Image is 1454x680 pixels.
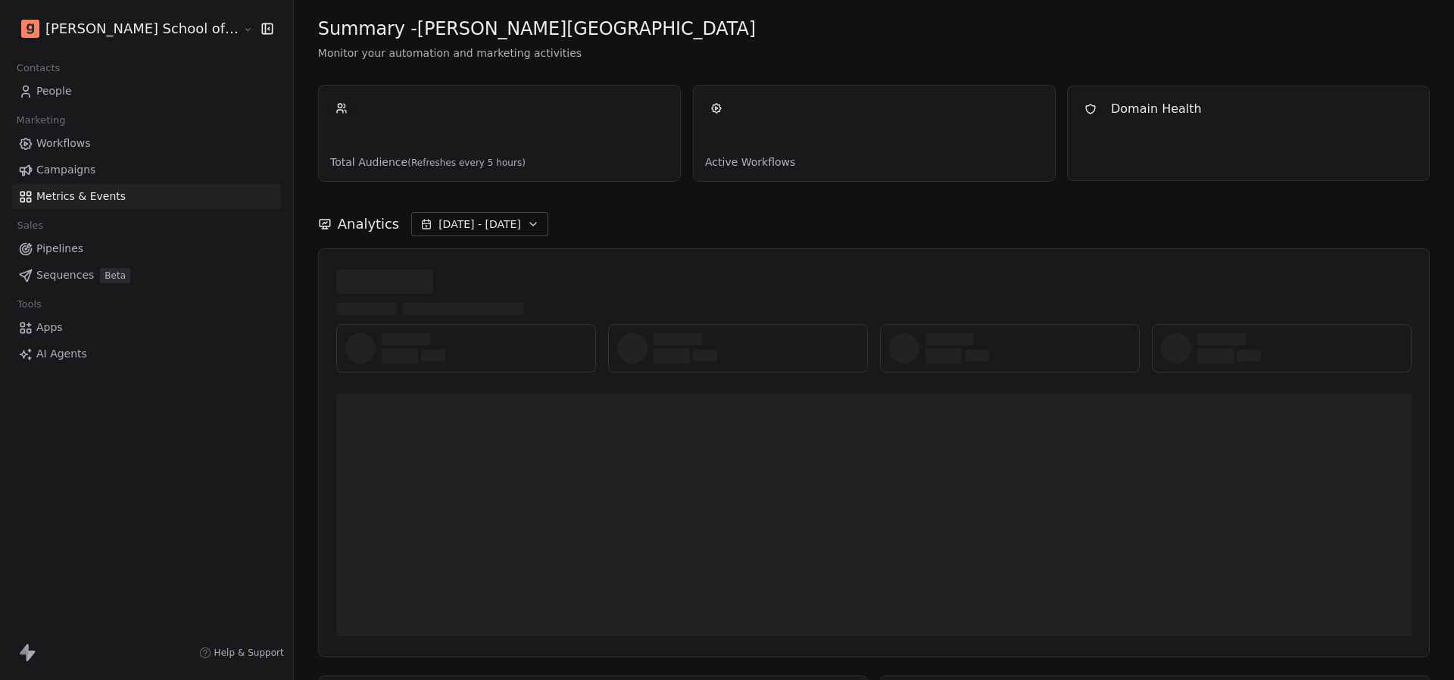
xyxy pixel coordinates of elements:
[18,16,232,42] button: [PERSON_NAME] School of Finance LLP
[12,236,281,261] a: Pipelines
[12,263,281,288] a: SequencesBeta
[36,320,63,335] span: Apps
[36,346,87,362] span: AI Agents
[705,154,1044,170] span: Active Workflows
[11,214,50,237] span: Sales
[36,189,126,204] span: Metrics & Events
[411,212,548,236] button: [DATE] - [DATE]
[214,647,284,659] span: Help & Support
[318,45,1430,61] span: Monitor your automation and marketing activities
[10,109,72,132] span: Marketing
[45,19,239,39] span: [PERSON_NAME] School of Finance LLP
[199,647,284,659] a: Help & Support
[12,315,281,340] a: Apps
[12,131,281,156] a: Workflows
[318,17,756,40] span: Summary - [PERSON_NAME][GEOGRAPHIC_DATA]
[36,162,95,178] span: Campaigns
[36,267,94,283] span: Sequences
[21,20,39,38] img: Goela%20School%20Logos%20(4).png
[330,154,669,170] span: Total Audience
[407,158,526,168] span: (Refreshes every 5 hours)
[36,83,72,99] span: People
[12,158,281,182] a: Campaigns
[1111,100,1202,118] span: Domain Health
[12,79,281,104] a: People
[12,184,281,209] a: Metrics & Events
[100,268,130,283] span: Beta
[10,57,67,80] span: Contacts
[338,214,399,234] span: Analytics
[11,293,48,316] span: Tools
[12,342,281,367] a: AI Agents
[438,217,521,232] span: [DATE] - [DATE]
[36,241,83,257] span: Pipelines
[36,136,91,151] span: Workflows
